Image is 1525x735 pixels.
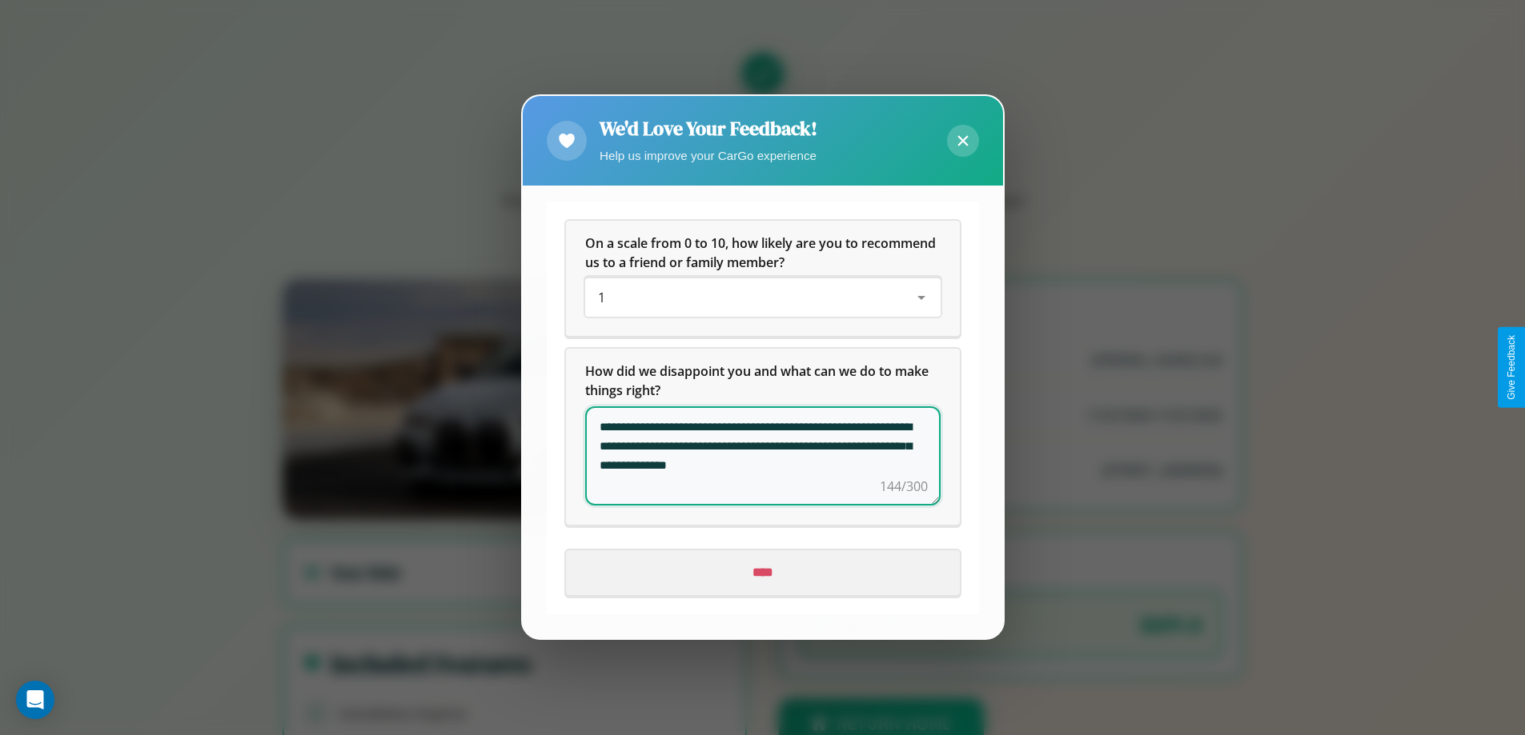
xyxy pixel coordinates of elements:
h5: On a scale from 0 to 10, how likely are you to recommend us to a friend or family member? [585,234,941,273]
span: On a scale from 0 to 10, how likely are you to recommend us to a friend or family member? [585,235,939,272]
div: On a scale from 0 to 10, how likely are you to recommend us to a friend or family member? [566,222,960,337]
div: Give Feedback [1506,335,1517,400]
span: 1 [598,290,605,307]
span: How did we disappoint you and what can we do to make things right? [585,363,932,400]
div: 144/300 [880,477,928,497]
div: Open Intercom Messenger [16,681,54,719]
div: On a scale from 0 to 10, how likely are you to recommend us to a friend or family member? [585,279,941,318]
p: Help us improve your CarGo experience [600,145,817,166]
h2: We'd Love Your Feedback! [600,115,817,142]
